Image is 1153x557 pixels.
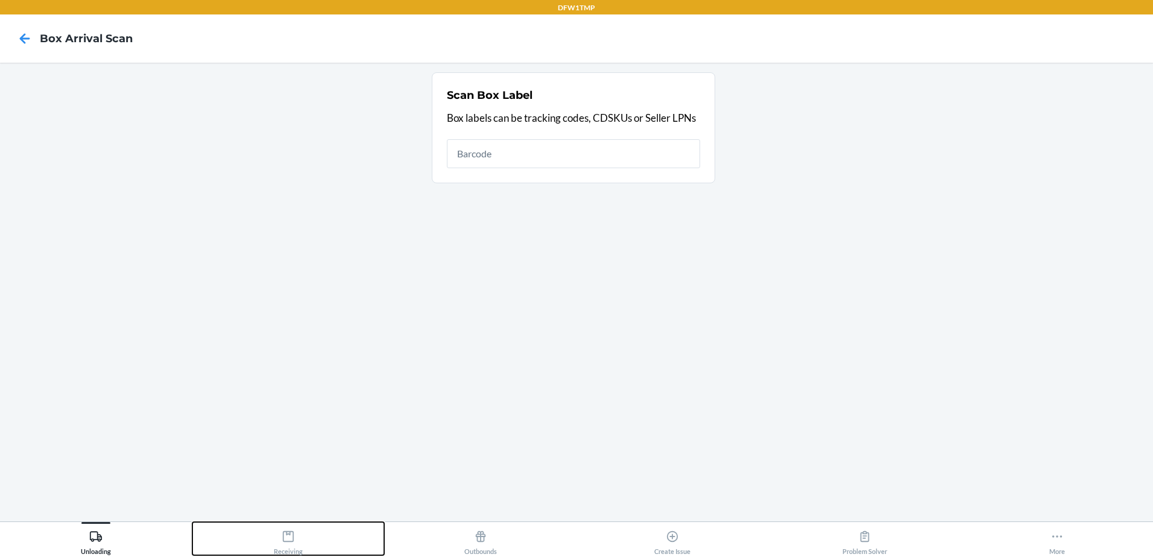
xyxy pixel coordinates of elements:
button: More [961,522,1153,555]
div: Problem Solver [842,525,887,555]
button: Outbounds [384,522,576,555]
button: Receiving [192,522,385,555]
div: Receiving [274,525,303,555]
h2: Scan Box Label [447,87,532,103]
button: Problem Solver [769,522,961,555]
button: Create Issue [576,522,769,555]
div: More [1049,525,1065,555]
p: Box labels can be tracking codes, CDSKUs or Seller LPNs [447,110,700,126]
input: Barcode [447,139,700,168]
div: Unloading [81,525,111,555]
p: DFW1TMP [558,2,595,13]
h4: Box Arrival Scan [40,31,133,46]
div: Create Issue [654,525,690,555]
div: Outbounds [464,525,497,555]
